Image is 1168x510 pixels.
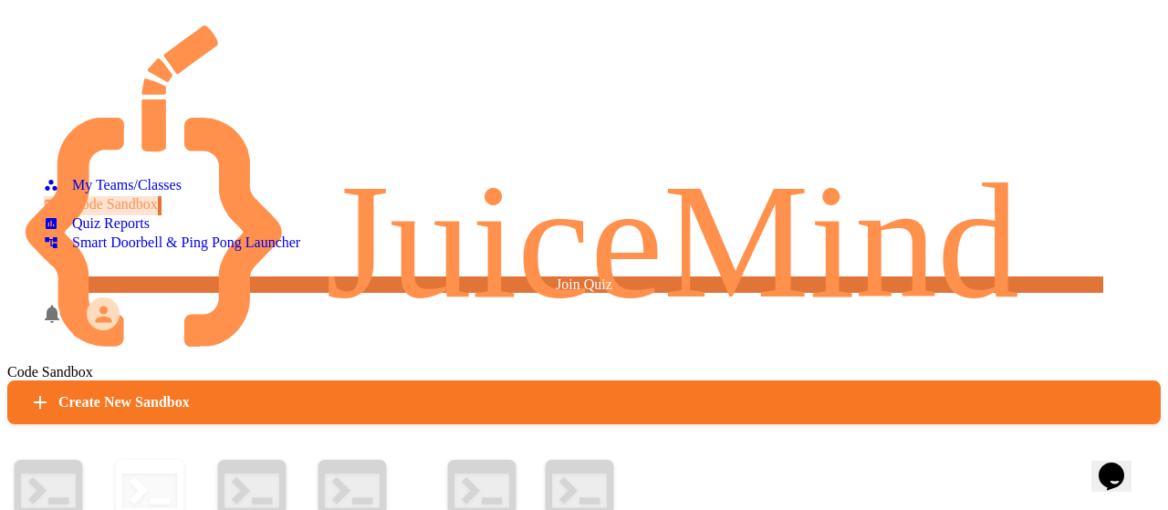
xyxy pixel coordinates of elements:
a: Create New Sandbox [7,380,1161,424]
a: Smart Doorbell & Ping Pong Launcher [44,234,300,254]
div: Smart Doorbell & Ping Pong Launcher [44,234,300,251]
a: Code Sandbox [44,196,162,215]
a: My Teams/Classes [44,177,182,196]
div: My Teams/Classes [44,177,182,193]
iframe: chat widget [1091,437,1150,492]
div: My Notifications [7,298,68,329]
div: Code Sandbox [44,196,158,213]
div: My Account [68,293,124,335]
div: Code Sandbox [7,364,1161,380]
div: Quiz Reports [44,215,150,232]
a: Join Quiz [65,276,1103,293]
img: logo-orange.svg [26,26,1142,347]
a: Quiz Reports [44,215,150,234]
